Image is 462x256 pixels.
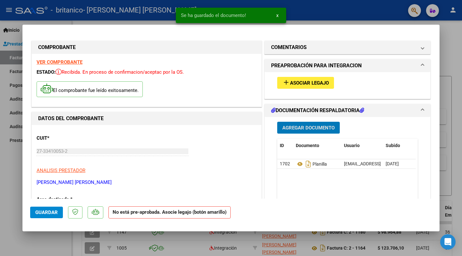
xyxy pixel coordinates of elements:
datatable-header-cell: Usuario [341,139,383,153]
mat-expansion-panel-header: PREAPROBACIÓN PARA INTEGRACION [265,59,430,72]
span: ESTADO: [37,69,56,75]
button: Agregar Documento [277,122,340,134]
span: Subido [386,143,400,148]
span: Planilla [296,161,327,167]
div: Open Intercom Messenger [440,234,456,250]
datatable-header-cell: Documento [293,139,341,153]
p: Area destinado * [37,196,103,203]
button: Guardar [30,207,63,218]
span: Usuario [344,143,360,148]
span: [DATE] [386,161,399,166]
h1: COMENTARIOS [271,44,307,51]
mat-expansion-panel-header: COMENTARIOS [265,41,430,54]
div: PREAPROBACIÓN PARA INTEGRACION [265,72,430,99]
span: Recibida. En proceso de confirmacion/aceptac por la OS. [56,69,184,75]
div: DOCUMENTACIÓN RESPALDATORIA [265,117,430,250]
mat-icon: add [282,78,290,86]
p: CUIT [37,135,103,142]
datatable-header-cell: Subido [383,139,415,153]
span: Asociar Legajo [290,80,329,86]
strong: COMPROBANTE [38,44,76,50]
span: Agregar Documento [282,125,335,131]
p: El comprobante fue leído exitosamente. [37,81,143,97]
mat-expansion-panel-header: DOCUMENTACIÓN RESPALDATORIA [265,104,430,117]
strong: No está pre-aprobada. Asocie legajo (botón amarillo) [108,206,231,219]
button: Asociar Legajo [277,77,334,89]
p: [PERSON_NAME] [PERSON_NAME] [37,179,257,186]
datatable-header-cell: Acción [415,139,447,153]
i: Descargar documento [304,159,312,169]
span: x [276,12,278,18]
h1: DOCUMENTACIÓN RESPALDATORIA [271,107,364,114]
span: Guardar [35,210,58,215]
strong: DATOS DEL COMPROBANTE [38,115,104,121]
span: 1702 [280,161,290,166]
span: Documento [296,143,319,148]
span: Se ha guardado el documento! [181,12,246,19]
a: VER COMPROBANTE [37,59,82,65]
button: x [271,10,284,21]
h1: PREAPROBACIÓN PARA INTEGRACION [271,62,362,70]
datatable-header-cell: ID [277,139,293,153]
span: ID [280,143,284,148]
span: ANALISIS PRESTADOR [37,168,85,173]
